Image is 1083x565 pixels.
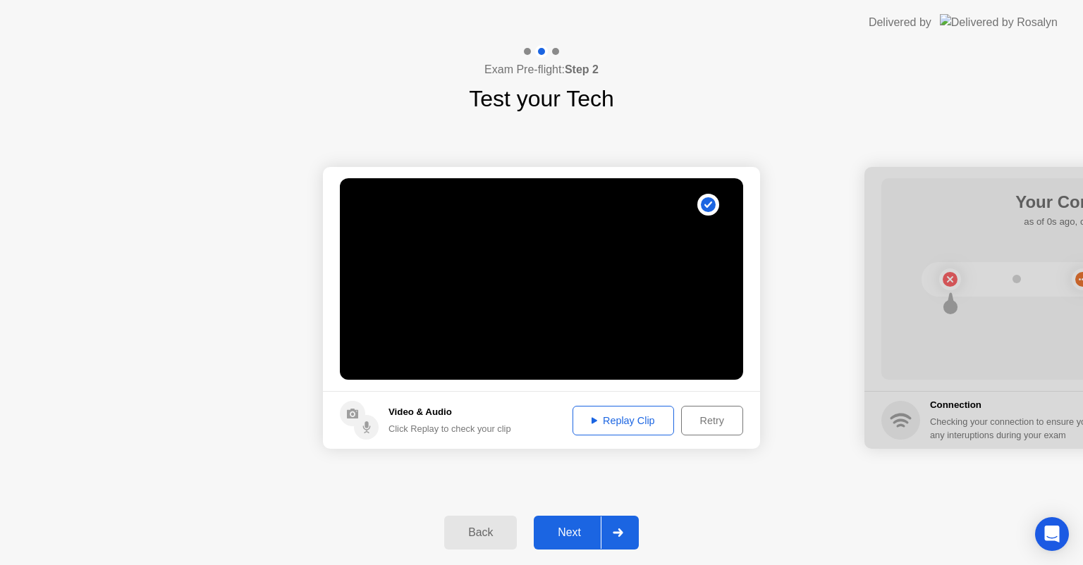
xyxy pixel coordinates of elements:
[444,516,517,550] button: Back
[538,526,601,539] div: Next
[534,516,639,550] button: Next
[573,406,674,435] button: Replay Clip
[686,415,738,426] div: Retry
[484,61,599,78] h4: Exam Pre-flight:
[869,14,931,31] div: Delivered by
[1035,517,1069,551] div: Open Intercom Messenger
[388,422,511,435] div: Click Replay to check your clip
[388,405,511,419] h5: Video & Audio
[565,63,599,75] b: Step 2
[469,82,614,116] h1: Test your Tech
[940,14,1058,30] img: Delivered by Rosalyn
[448,526,513,539] div: Back
[577,415,669,426] div: Replay Clip
[681,406,743,435] button: Retry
